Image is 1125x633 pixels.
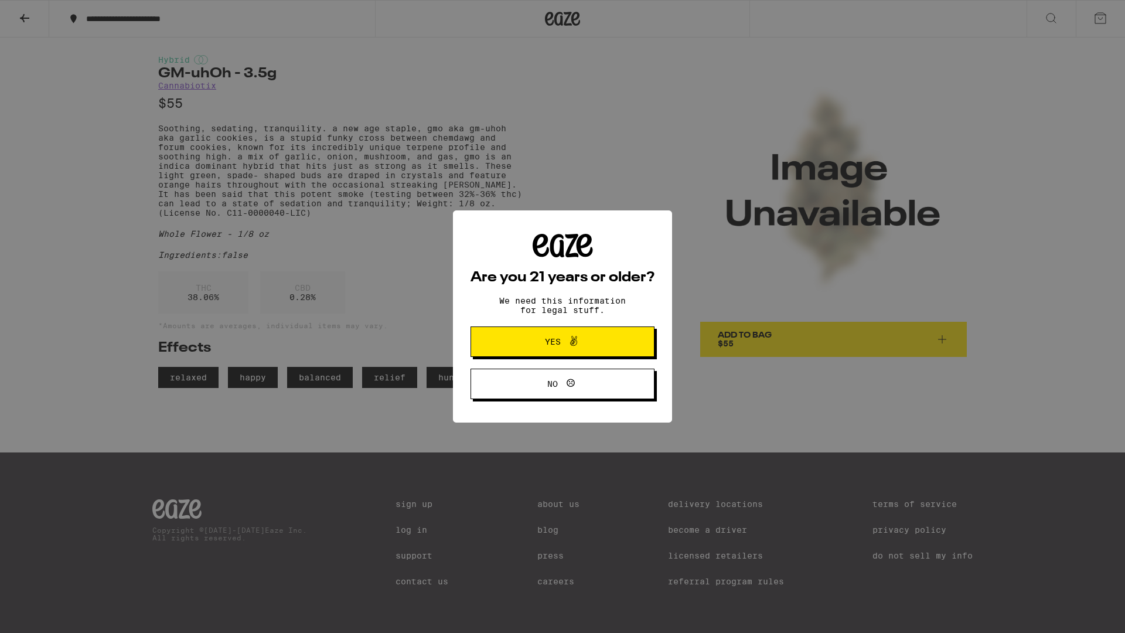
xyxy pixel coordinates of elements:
button: No [471,369,654,399]
span: No [547,380,558,388]
iframe: Opens a widget where you can find more information [1052,598,1113,627]
p: We need this information for legal stuff. [489,296,636,315]
h2: Are you 21 years or older? [471,271,654,285]
button: Yes [471,326,654,357]
span: Yes [545,338,561,346]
